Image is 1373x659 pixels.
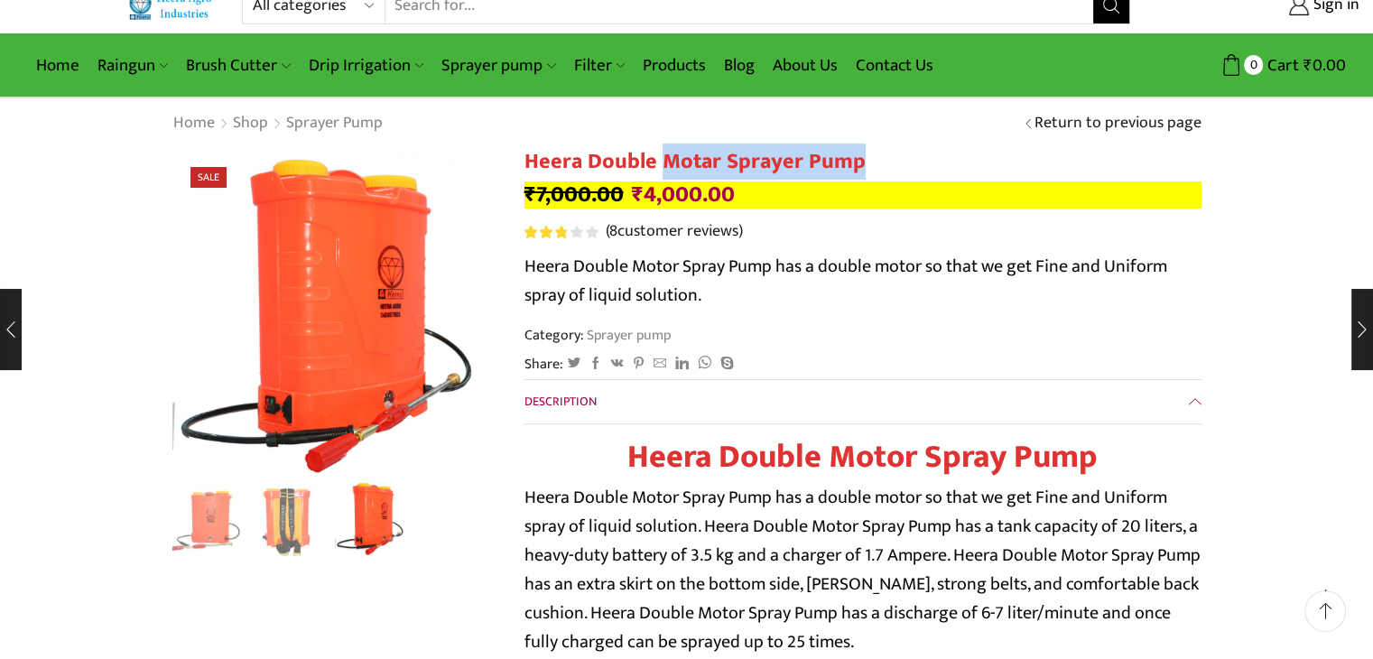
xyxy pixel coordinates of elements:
a: Home [27,44,88,87]
li: 1 / 3 [168,483,243,555]
a: Return to previous page [1034,112,1201,135]
a: (8customer reviews) [606,220,743,244]
a: IMG_4885 [251,483,326,558]
a: Shop [232,112,269,135]
img: Double Motor Spray Pump [168,483,243,558]
li: 2 / 3 [251,483,326,555]
a: 0 Cart ₹0.00 [1148,49,1346,82]
span: Share: [524,354,563,375]
a: IMG_4882 [335,480,410,555]
bdi: 0.00 [1303,51,1346,79]
span: ₹ [1303,51,1313,79]
a: Sprayer pump [584,323,671,347]
a: Blog [715,44,764,87]
a: Drip Irrigation [300,44,432,87]
a: Home [172,112,216,135]
p: Heera Double Motor Spray Pump has a double motor so that we get Fine and Uniform spray of liquid ... [524,252,1201,310]
div: Rated 2.88 out of 5 [524,226,598,238]
div: 3 / 3 [172,149,497,474]
strong: Heera Double Motor Spray Pump [627,430,1098,484]
a: Description [524,380,1201,423]
a: Raingun [88,44,177,87]
bdi: 4,000.00 [632,176,735,213]
bdi: 7,000.00 [524,176,624,213]
span: Sale [190,167,227,188]
span: 8 [524,226,601,238]
nav: Breadcrumb [172,112,384,135]
span: ₹ [524,176,536,213]
a: Sprayer pump [432,44,564,87]
a: Brush Cutter [177,44,299,87]
a: Products [634,44,715,87]
span: ₹ [632,176,644,213]
span: Category: [524,325,671,346]
span: Rated out of 5 based on customer ratings [524,226,567,238]
span: Cart [1263,53,1299,78]
span: 0 [1244,55,1263,74]
a: Sprayer pump [285,112,384,135]
a: Contact Us [847,44,942,87]
a: Filter [565,44,634,87]
li: 3 / 3 [335,483,410,555]
span: 8 [609,218,617,245]
a: About Us [764,44,847,87]
h1: Heera Double Motar Sprayer Pump [524,149,1201,175]
p: Heera Double Motor Spray Pump has a double motor so that we get Fine and Uniform spray of liquid ... [524,483,1201,656]
span: Description [524,391,597,412]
